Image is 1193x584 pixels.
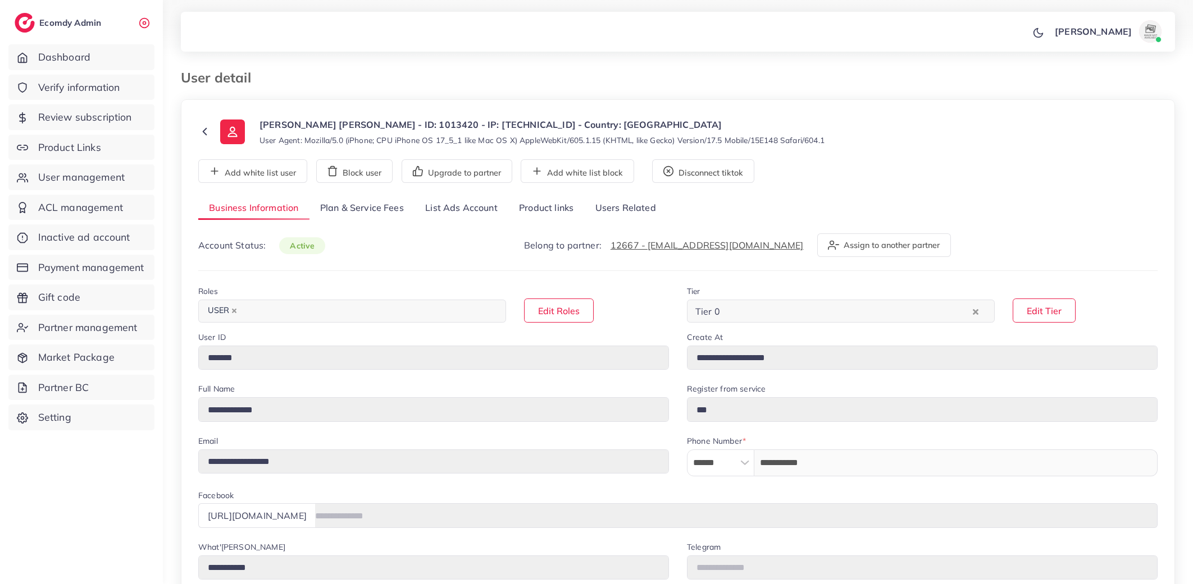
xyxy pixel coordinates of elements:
[402,159,512,183] button: Upgrade to partner
[198,435,218,447] label: Email
[198,300,506,323] div: Search for option
[8,344,154,370] a: Market Package
[508,196,584,220] a: Product links
[584,196,666,220] a: Users Related
[38,230,130,245] span: Inactive ad account
[309,196,415,220] a: Plan & Service Fees
[38,200,123,215] span: ACL management
[316,159,393,183] button: Block user
[259,135,825,146] small: User Agent: Mozilla/5.0 (iPhone; CPU iPhone OS 17_5_1 like Mac OS X) AppleWebKit/605.1.15 (KHTML,...
[279,237,325,254] span: active
[198,490,234,501] label: Facebook
[38,260,144,275] span: Payment management
[8,315,154,341] a: Partner management
[38,350,115,365] span: Market Package
[38,80,120,95] span: Verify information
[1013,298,1076,323] button: Edit Tier
[973,305,978,318] button: Clear Selected
[38,380,89,395] span: Partner BC
[687,332,723,343] label: Create At
[652,159,754,183] button: Disconnect tiktok
[1049,20,1166,43] a: [PERSON_NAME]avatar
[38,50,90,65] span: Dashboard
[521,159,634,183] button: Add white list block
[524,298,594,323] button: Edit Roles
[198,286,218,297] label: Roles
[38,410,71,425] span: Setting
[38,140,101,155] span: Product Links
[8,224,154,250] a: Inactive ad account
[687,541,721,553] label: Telegram
[243,302,491,320] input: Search for option
[38,170,125,185] span: User management
[687,435,746,447] label: Phone Number
[8,104,154,130] a: Review subscription
[693,303,722,320] span: Tier 0
[8,44,154,70] a: Dashboard
[15,13,35,33] img: logo
[687,286,700,297] label: Tier
[8,195,154,220] a: ACL management
[259,118,825,131] p: [PERSON_NAME] [PERSON_NAME] - ID: 1013420 - IP: [TECHNICAL_ID] - Country: [GEOGRAPHIC_DATA]
[524,238,804,252] p: Belong to partner:
[203,303,242,319] span: USER
[611,240,804,251] a: 12667 - [EMAIL_ADDRESS][DOMAIN_NAME]
[38,320,138,335] span: Partner management
[8,375,154,401] a: Partner BC
[8,404,154,430] a: Setting
[15,13,104,33] a: logoEcomdy Admin
[8,255,154,280] a: Payment management
[8,164,154,190] a: User management
[8,284,154,310] a: Gift code
[687,383,766,394] label: Register from service
[38,110,132,125] span: Review subscription
[687,300,995,323] div: Search for option
[198,159,307,183] button: Add white list user
[8,135,154,160] a: Product Links
[198,541,285,553] label: What'[PERSON_NAME]
[817,233,951,257] button: Assign to another partner
[8,75,154,100] a: Verify information
[231,308,237,314] button: Deselect USER
[415,196,508,220] a: List Ads Account
[1055,25,1132,38] p: [PERSON_NAME]
[1139,20,1162,43] img: avatar
[723,302,970,320] input: Search for option
[198,383,235,394] label: Full Name
[39,17,104,28] h2: Ecomdy Admin
[220,119,245,144] img: ic-user-info.36bf1079.svg
[181,70,260,86] h3: User detail
[198,332,226,343] label: User ID
[198,238,325,252] p: Account Status:
[198,196,309,220] a: Business Information
[198,503,316,527] div: [URL][DOMAIN_NAME]
[38,290,80,305] span: Gift code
